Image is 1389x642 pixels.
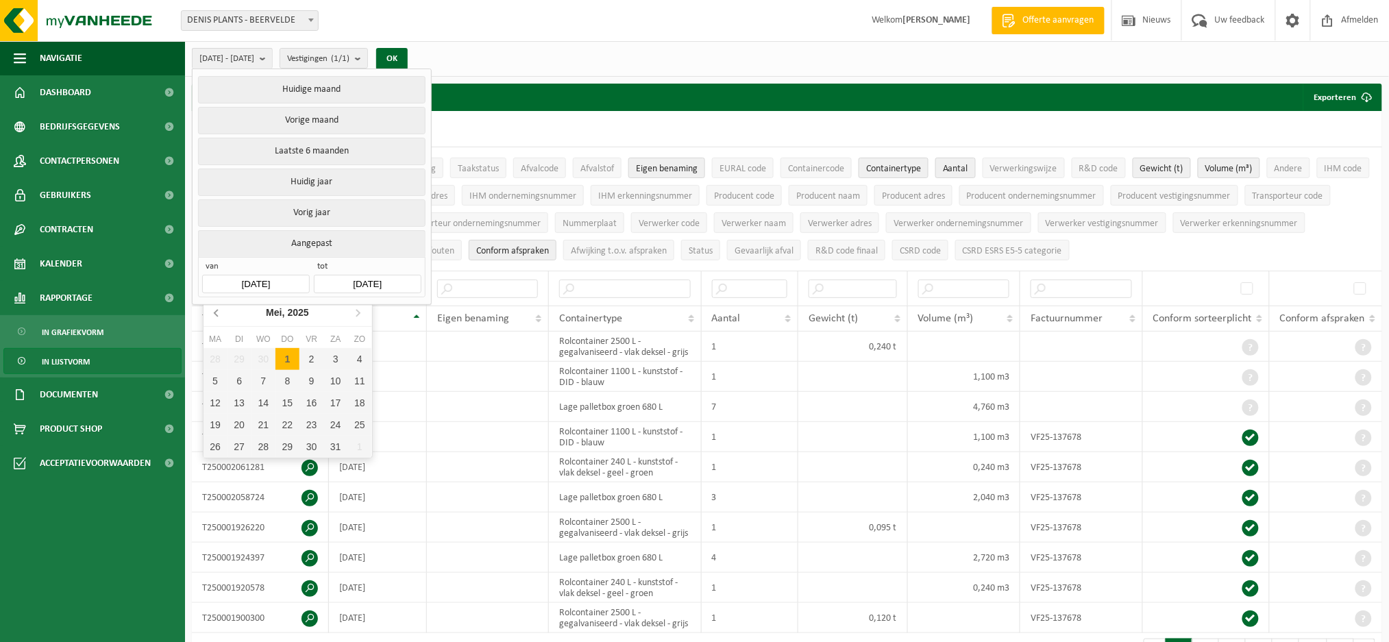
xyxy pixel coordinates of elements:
span: [DATE] - [DATE] [199,49,254,69]
div: 3 [323,348,347,370]
td: VF25-137678 [1020,573,1143,603]
span: Conform afspraken [1280,313,1365,324]
span: Aantal [943,164,968,174]
div: zo [347,332,371,346]
span: Factuurnummer [1031,313,1103,324]
div: ma [204,332,228,346]
button: Vorige maand [198,107,425,134]
div: 23 [299,414,323,436]
td: [DATE] [329,513,427,543]
div: 30 [251,348,275,370]
button: Gewicht (t)Gewicht (t): Activate to sort [1133,158,1191,178]
span: Verwerker ondernemingsnummer [894,219,1024,229]
button: Producent ondernemingsnummerProducent ondernemingsnummer: Activate to sort [959,185,1104,206]
span: Navigatie [40,41,82,75]
div: 14 [251,392,275,414]
button: IHM erkenningsnummerIHM erkenningsnummer: Activate to sort [591,185,700,206]
div: 21 [251,414,275,436]
button: Verwerker adresVerwerker adres: Activate to sort [800,212,879,233]
td: Rolcontainer 2500 L - gegalvaniseerd - vlak deksel - grijs [549,513,702,543]
td: 1 [702,573,799,603]
td: Rolcontainer 1100 L - kunststof - DID - blauw [549,422,702,452]
span: Verwerker erkenningsnummer [1181,219,1298,229]
td: VF25-137678 [1020,482,1143,513]
td: [DATE] [329,452,427,482]
td: 2,040 m3 [908,482,1021,513]
span: Eigen benaming [437,313,509,324]
span: R&D code finaal [815,246,878,256]
button: Vestigingen(1/1) [280,48,368,69]
td: Rolcontainer 2500 L - gegalvaniseerd - vlak deksel - grijs [549,603,702,633]
span: Status [689,246,713,256]
button: Huidige maand [198,76,425,103]
div: 22 [275,414,299,436]
span: Acceptatievoorwaarden [40,446,151,480]
span: Afvalcode [521,164,558,174]
td: 1 [702,362,799,392]
td: 1 [702,332,799,362]
div: 28 [251,436,275,458]
span: Contracten [40,212,93,247]
td: Rolcontainer 1100 L - kunststof - DID - blauw [549,362,702,392]
span: Aantal [712,313,741,324]
span: Verwerker adres [808,219,872,229]
td: VF25-137678 [1020,603,1143,633]
span: Conform afspraken [476,246,549,256]
span: Volume (m³) [918,313,974,324]
span: DENIS PLANTS - BEERVELDE [182,11,318,30]
button: Exporteren [1303,84,1381,111]
button: NummerplaatNummerplaat: Activate to sort [555,212,624,233]
td: T250002061281 [192,452,329,482]
div: 1 [347,436,371,458]
span: Verwerker code [639,219,700,229]
button: TaakstatusTaakstatus: Activate to sort [450,158,506,178]
span: Producent ondernemingsnummer [967,191,1096,201]
span: Verwerker naam [722,219,786,229]
button: Verwerker erkenningsnummerVerwerker erkenningsnummer: Activate to sort [1173,212,1305,233]
div: Mei, [260,301,315,323]
span: DENIS PLANTS - BEERVELDE [181,10,319,31]
button: OK [376,48,408,70]
div: 13 [228,392,251,414]
div: 16 [299,392,323,414]
td: [DATE] [329,543,427,573]
button: CSRD codeCSRD code: Activate to sort [892,240,948,260]
span: Documenten [40,378,98,412]
td: 2,720 m3 [908,543,1021,573]
i: 2025 [288,308,309,317]
td: [DATE] [329,573,427,603]
td: 1 [702,603,799,633]
span: Offerte aanvragen [1020,14,1098,27]
span: Eigen benaming [636,164,698,174]
div: 17 [323,392,347,414]
span: Gewicht (t) [809,313,858,324]
td: T250002145131 [192,332,329,362]
td: T250002058724 [192,482,329,513]
div: 26 [204,436,228,458]
div: 11 [347,370,371,392]
td: VF25-137678 [1020,543,1143,573]
span: Afvalstof [580,164,614,174]
button: EURAL codeEURAL code: Activate to sort [712,158,774,178]
button: [DATE] - [DATE] [192,48,273,69]
td: T250001924397 [192,543,329,573]
button: AfvalcodeAfvalcode: Activate to sort [513,158,566,178]
div: vr [299,332,323,346]
span: Gevaarlijk afval [735,246,794,256]
span: In grafiekvorm [42,319,103,345]
td: 4,760 m3 [908,392,1021,422]
span: IHM erkenningsnummer [598,191,692,201]
button: Producent vestigingsnummerProducent vestigingsnummer: Activate to sort [1111,185,1238,206]
td: Rolcontainer 240 L - kunststof - vlak deksel - geel - groen [549,573,702,603]
div: 27 [228,436,251,458]
td: 4 [702,543,799,573]
span: Producent naam [796,191,860,201]
button: Producent adresProducent adres: Activate to sort [874,185,952,206]
div: 6 [228,370,251,392]
a: In lijstvorm [3,348,182,374]
button: IHM ondernemingsnummerIHM ondernemingsnummer: Activate to sort [462,185,584,206]
div: za [323,332,347,346]
a: In grafiekvorm [3,319,182,345]
td: T250001900300 [192,603,329,633]
span: Containertype [559,313,622,324]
